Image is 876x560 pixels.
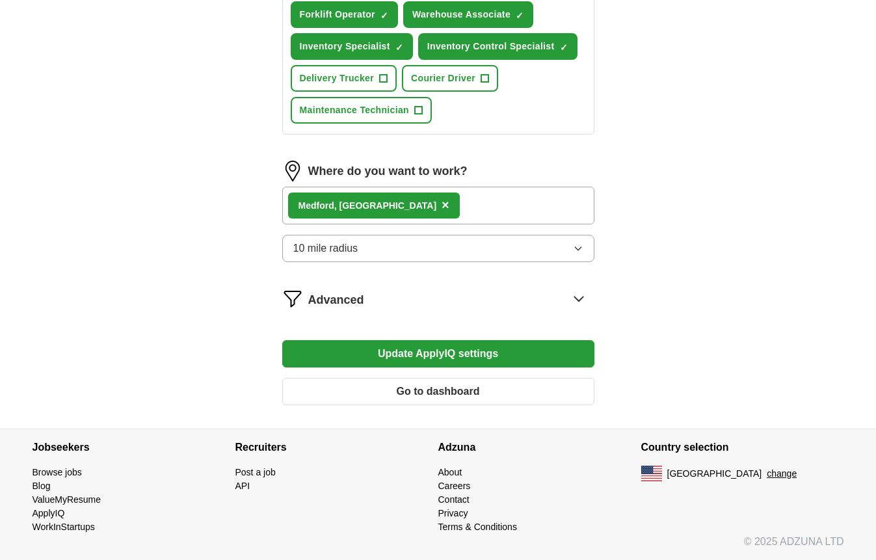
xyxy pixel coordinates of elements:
span: Warehouse Associate [412,8,511,21]
span: Inventory Control Specialist [427,40,555,53]
span: Inventory Specialist [300,40,390,53]
span: Forklift Operator [300,8,375,21]
img: filter [282,288,303,309]
a: Contact [438,494,470,505]
button: Maintenance Technician [291,97,432,124]
a: ValueMyResume [33,494,101,505]
span: Advanced [308,291,364,309]
span: ✓ [516,10,524,21]
a: Browse jobs [33,467,82,477]
a: Post a job [235,467,276,477]
span: ✓ [380,10,388,21]
img: location.png [282,161,303,181]
span: Maintenance Technician [300,103,409,117]
button: 10 mile radius [282,235,594,262]
span: Delivery Trucker [300,72,375,85]
a: Privacy [438,508,468,518]
button: Forklift Operator✓ [291,1,398,28]
button: Warehouse Associate✓ [403,1,533,28]
h4: Country selection [641,429,844,466]
a: WorkInStartups [33,522,95,532]
span: [GEOGRAPHIC_DATA] [667,467,762,481]
div: Medford, [GEOGRAPHIC_DATA] [299,199,437,213]
button: Inventory Specialist✓ [291,33,413,60]
div: © 2025 ADZUNA LTD [22,534,855,560]
a: API [235,481,250,491]
a: Blog [33,481,51,491]
button: change [767,467,797,481]
span: 10 mile radius [293,241,358,256]
span: ✓ [560,42,568,53]
label: Where do you want to work? [308,163,468,180]
button: Go to dashboard [282,378,594,405]
button: Courier Driver [402,65,498,92]
button: × [442,196,449,215]
button: Inventory Control Specialist✓ [418,33,577,60]
a: ApplyIQ [33,508,65,518]
span: × [442,198,449,212]
button: Delivery Trucker [291,65,397,92]
a: Terms & Conditions [438,522,517,532]
a: About [438,467,462,477]
span: ✓ [395,42,403,53]
span: Courier Driver [411,72,475,85]
button: Update ApplyIQ settings [282,340,594,367]
img: US flag [641,466,662,481]
a: Careers [438,481,471,491]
